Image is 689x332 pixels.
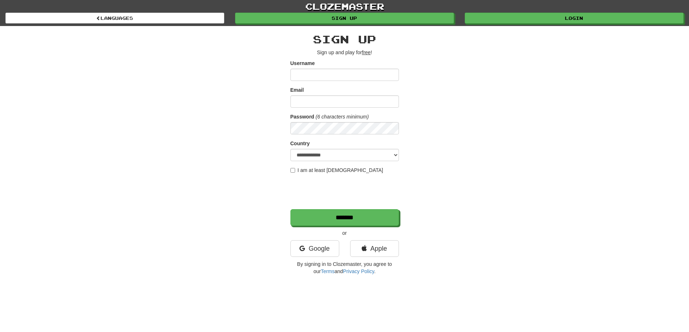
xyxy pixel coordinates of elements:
[5,13,224,23] a: Languages
[316,114,369,120] em: (6 characters minimum)
[290,260,399,275] p: By signing in to Clozemaster, you agree to our and .
[290,240,339,257] a: Google
[235,13,454,23] a: Sign up
[350,240,399,257] a: Apple
[290,49,399,56] p: Sign up and play for !
[290,113,314,120] label: Password
[290,60,315,67] label: Username
[465,13,684,23] a: Login
[290,229,399,237] p: or
[321,268,335,274] a: Terms
[343,268,374,274] a: Privacy Policy
[290,86,304,94] label: Email
[290,168,295,173] input: I am at least [DEMOGRAPHIC_DATA]
[362,49,371,55] u: free
[290,167,383,174] label: I am at least [DEMOGRAPHIC_DATA]
[290,140,310,147] label: Country
[290,177,400,206] iframe: reCAPTCHA
[290,33,399,45] h2: Sign up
